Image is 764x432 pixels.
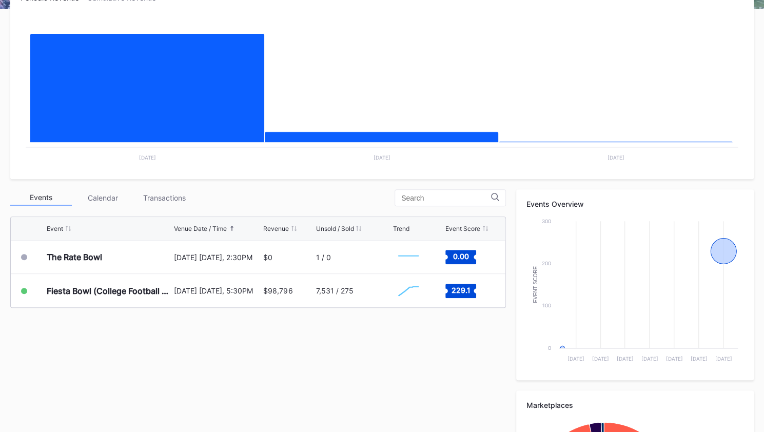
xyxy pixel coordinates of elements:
[47,225,63,232] div: Event
[617,356,634,362] text: [DATE]
[72,190,133,206] div: Calendar
[174,253,261,262] div: [DATE] [DATE], 2:30PM
[263,253,272,262] div: $0
[10,190,72,206] div: Events
[21,15,743,169] svg: Chart title
[592,356,609,362] text: [DATE]
[393,278,424,304] svg: Chart title
[393,244,424,270] svg: Chart title
[174,225,227,232] div: Venue Date / Time
[47,252,102,262] div: The Rate Bowl
[139,154,156,161] text: [DATE]
[542,218,551,224] text: 300
[174,286,261,295] div: [DATE] [DATE], 5:30PM
[445,225,480,232] div: Event Score
[526,216,743,370] svg: Chart title
[533,266,538,303] text: Event Score
[666,356,683,362] text: [DATE]
[393,225,409,232] div: Trend
[567,356,584,362] text: [DATE]
[374,154,390,161] text: [DATE]
[548,345,551,351] text: 0
[715,356,732,362] text: [DATE]
[542,260,551,266] text: 200
[401,194,491,202] input: Search
[263,286,292,295] div: $98,796
[526,200,743,208] div: Events Overview
[47,286,171,296] div: Fiesta Bowl (College Football Playoff Semifinals)
[133,190,195,206] div: Transactions
[542,302,551,308] text: 100
[526,401,743,409] div: Marketplaces
[691,356,708,362] text: [DATE]
[451,285,470,294] text: 229.1
[316,253,330,262] div: 1 / 0
[608,154,624,161] text: [DATE]
[263,225,289,232] div: Revenue
[316,286,353,295] div: 7,531 / 275
[316,225,354,232] div: Unsold / Sold
[453,252,468,261] text: 0.00
[641,356,658,362] text: [DATE]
